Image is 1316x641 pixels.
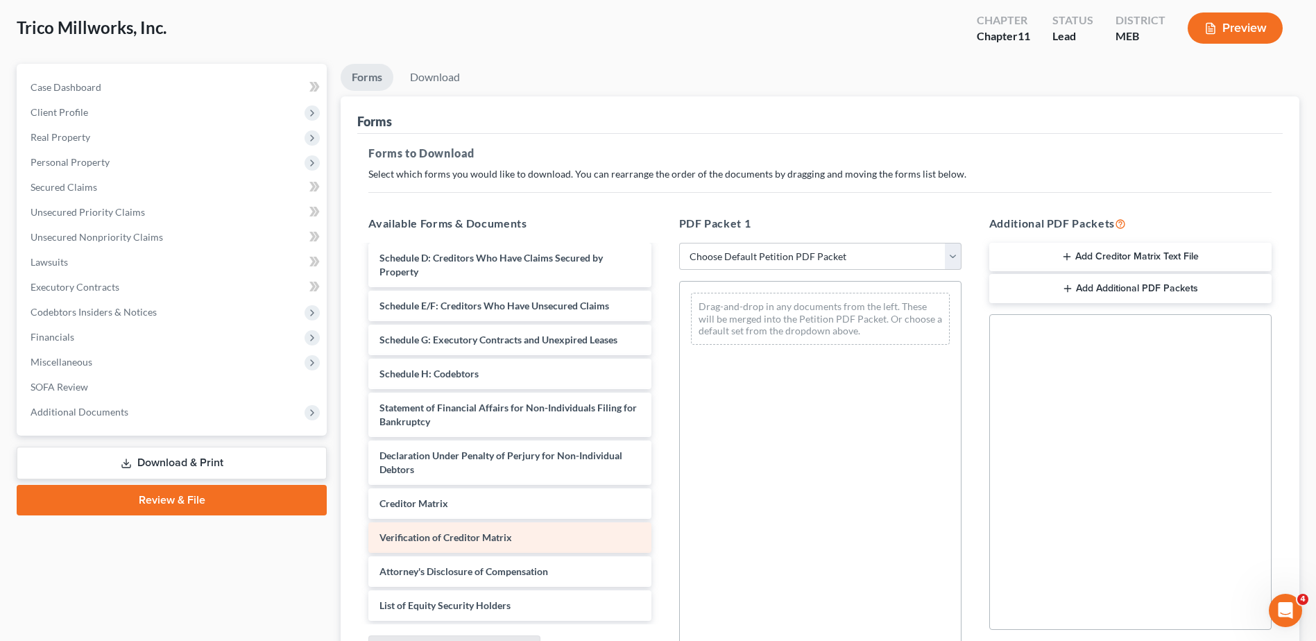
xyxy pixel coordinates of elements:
[31,81,101,93] span: Case Dashboard
[368,145,1272,162] h5: Forms to Download
[17,485,327,515] a: Review & File
[368,215,651,232] h5: Available Forms & Documents
[379,334,617,345] span: Schedule G: Executory Contracts and Unexpired Leases
[31,356,92,368] span: Miscellaneous
[19,200,327,225] a: Unsecured Priority Claims
[341,64,393,91] a: Forms
[31,156,110,168] span: Personal Property
[989,274,1272,303] button: Add Additional PDF Packets
[17,17,166,37] span: Trico Millworks, Inc.
[19,75,327,100] a: Case Dashboard
[1188,12,1283,44] button: Preview
[19,225,327,250] a: Unsecured Nonpriority Claims
[989,243,1272,272] button: Add Creditor Matrix Text File
[31,381,88,393] span: SOFA Review
[379,402,637,427] span: Statement of Financial Affairs for Non-Individuals Filing for Bankruptcy
[379,497,448,509] span: Creditor Matrix
[1018,29,1030,42] span: 11
[31,406,128,418] span: Additional Documents
[31,181,97,193] span: Secured Claims
[1297,594,1308,605] span: 4
[1116,28,1165,44] div: MEB
[977,28,1030,44] div: Chapter
[31,331,74,343] span: Financials
[691,293,950,345] div: Drag-and-drop in any documents from the left. These will be merged into the Petition PDF Packet. ...
[399,64,471,91] a: Download
[19,275,327,300] a: Executory Contracts
[1116,12,1165,28] div: District
[977,12,1030,28] div: Chapter
[1269,594,1302,627] iframe: Intercom live chat
[989,215,1272,232] h5: Additional PDF Packets
[31,106,88,118] span: Client Profile
[31,206,145,218] span: Unsecured Priority Claims
[357,113,392,130] div: Forms
[19,250,327,275] a: Lawsuits
[31,256,68,268] span: Lawsuits
[31,281,119,293] span: Executory Contracts
[19,375,327,400] a: SOFA Review
[379,531,512,543] span: Verification of Creditor Matrix
[19,175,327,200] a: Secured Claims
[679,215,962,232] h5: PDF Packet 1
[17,447,327,479] a: Download & Print
[31,231,163,243] span: Unsecured Nonpriority Claims
[379,450,622,475] span: Declaration Under Penalty of Perjury for Non-Individual Debtors
[368,167,1272,181] p: Select which forms you would like to download. You can rearrange the order of the documents by dr...
[1052,12,1093,28] div: Status
[31,131,90,143] span: Real Property
[31,306,157,318] span: Codebtors Insiders & Notices
[379,252,603,277] span: Schedule D: Creditors Who Have Claims Secured by Property
[379,300,609,311] span: Schedule E/F: Creditors Who Have Unsecured Claims
[379,565,548,577] span: Attorney's Disclosure of Compensation
[379,368,479,379] span: Schedule H: Codebtors
[1052,28,1093,44] div: Lead
[379,599,511,611] span: List of Equity Security Holders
